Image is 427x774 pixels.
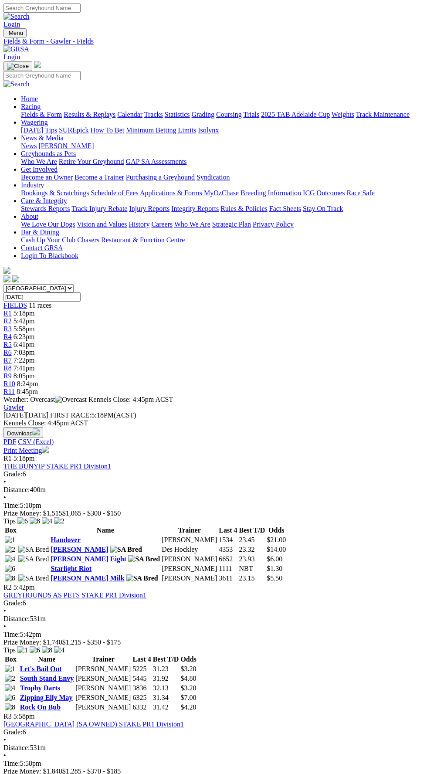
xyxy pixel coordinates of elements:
img: 4 [54,646,64,654]
a: Zipping Elly May [20,694,73,701]
a: Tracks [144,111,163,118]
a: Login [3,53,20,61]
a: Isolynx [198,126,219,134]
a: Fact Sheets [269,205,301,212]
a: Fields & Form [21,111,62,118]
span: FIRST RACE: [50,411,91,419]
span: R5 [3,341,12,348]
span: R10 [3,380,15,387]
span: Tips [3,646,16,654]
span: [DATE] [3,411,48,419]
th: Trainer [161,526,217,535]
a: Trophy Darts [20,684,60,692]
span: Weather: Overcast [3,396,88,403]
a: Cash Up Your Club [21,236,75,244]
td: 31.92 [152,674,180,683]
th: Name [50,526,160,535]
img: 1 [5,536,15,544]
a: Login To Blackbook [21,252,78,259]
div: Kennels Close: 4:45pm ACST [3,419,424,427]
img: 8 [30,517,40,525]
a: Become a Trainer [75,173,124,181]
span: Grade: [3,599,23,607]
span: R2 [3,584,12,591]
a: Applications & Forms [140,189,202,197]
img: 6 [5,565,15,573]
input: Select date [3,292,81,302]
a: Get Involved [21,166,58,173]
a: CSV (Excel) [18,438,54,445]
a: How To Bet [91,126,125,134]
img: 4 [5,684,15,692]
a: GAP SA Assessments [126,158,187,165]
span: • [3,478,6,485]
img: Search [3,13,30,20]
a: Results & Replays [64,111,115,118]
a: Track Injury Rebate [71,205,127,212]
td: [PERSON_NAME] [75,674,131,683]
a: Bookings & Scratchings [21,189,89,197]
img: 4 [42,517,52,525]
a: Who We Are [174,221,210,228]
a: [GEOGRAPHIC_DATA] (SA OWNED) STAKE PR1 Division1 [3,720,184,728]
span: R2 [3,317,12,325]
img: 1 [17,646,28,654]
a: Purchasing a Greyhound [126,173,195,181]
th: Odds [180,655,197,664]
a: History [129,221,149,228]
span: $3.20 [180,665,196,672]
a: Handover [51,536,80,543]
a: Track Maintenance [356,111,410,118]
td: 31.34 [152,693,180,702]
span: 5:18PM(ACST) [50,411,136,419]
img: SA Bred [110,546,142,553]
a: ICG Outcomes [303,189,345,197]
th: Name [20,655,75,664]
span: 5:42pm [14,317,35,325]
a: [PERSON_NAME] Milk [51,574,124,582]
span: $21.00 [267,536,286,543]
td: 3836 [132,684,151,693]
span: 8:05pm [14,372,35,380]
span: • [3,736,6,743]
a: R7 [3,356,12,364]
div: Care & Integrity [21,205,424,213]
a: Bar & Dining [21,228,59,236]
td: 23.15 [239,574,266,583]
img: facebook.svg [3,275,10,282]
a: R8 [3,364,12,372]
td: 23.45 [239,536,266,544]
span: Tips [3,517,16,525]
img: 2 [54,517,64,525]
td: 31.23 [152,665,180,673]
span: $1,065 - $300 - $150 [62,509,121,517]
a: South Stand Envy [20,675,74,682]
span: Distance: [3,744,30,751]
img: SA Bred [18,546,49,553]
a: Statistics [165,111,190,118]
span: • [3,494,6,501]
span: 7:22pm [14,356,35,364]
img: SA Bred [126,574,158,582]
td: [PERSON_NAME] [75,684,131,693]
span: FIELDS [3,302,27,309]
a: R4 [3,333,12,340]
input: Search [3,71,81,80]
span: 6:41pm [14,341,35,348]
span: Time: [3,760,20,767]
div: 5:42pm [3,631,424,638]
a: R6 [3,349,12,356]
td: [PERSON_NAME] [161,555,217,564]
span: $1.30 [267,565,282,572]
span: R3 [3,325,12,333]
a: Contact GRSA [21,244,63,251]
span: 5:58pm [14,713,35,720]
div: Bar & Dining [21,236,424,244]
a: Stewards Reports [21,205,70,212]
span: Box [5,655,17,663]
a: Rules & Policies [220,205,268,212]
a: Weights [332,111,354,118]
div: About [21,221,424,228]
a: Careers [151,221,173,228]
